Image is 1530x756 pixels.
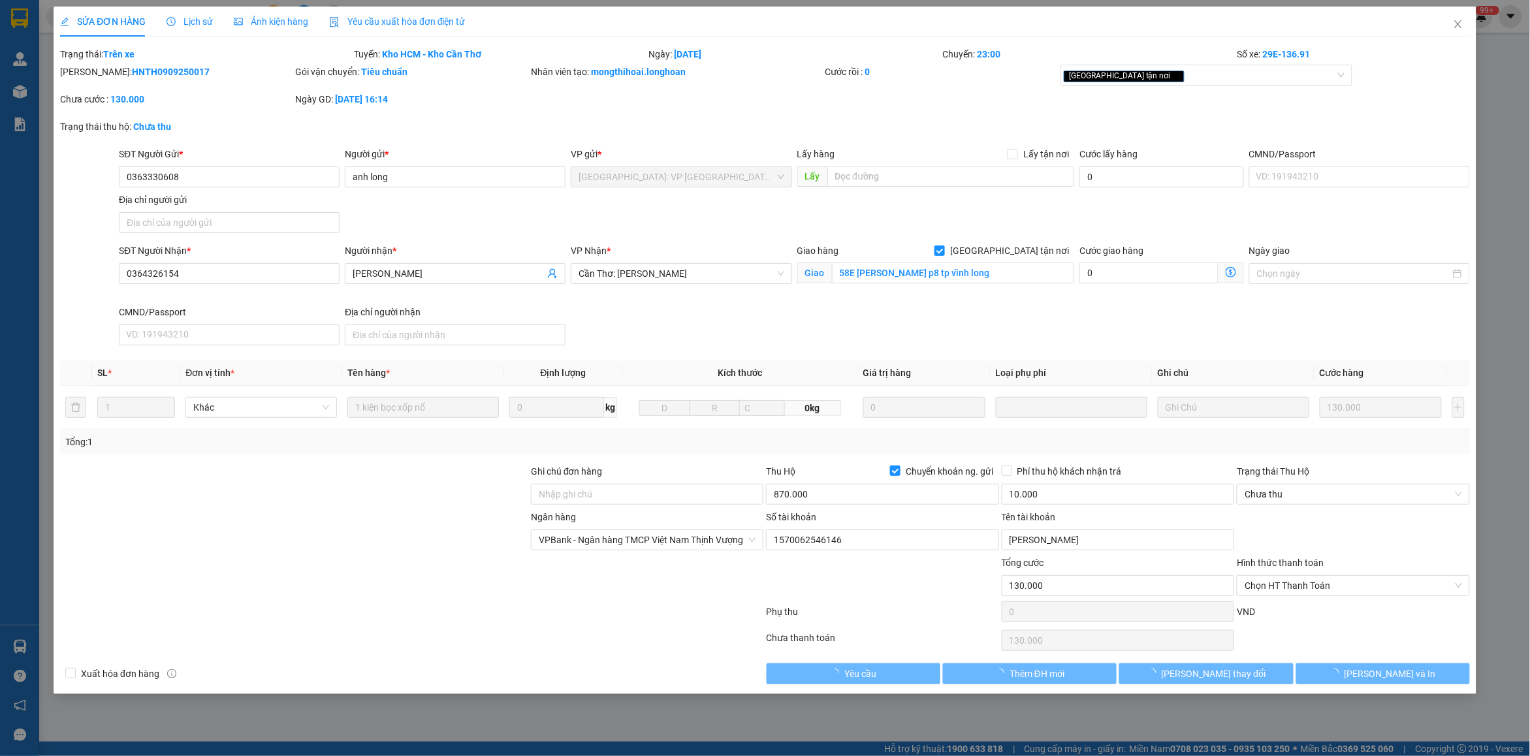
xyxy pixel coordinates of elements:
b: HNTH0909250017 [132,67,210,77]
div: Nhân viên tạo: [531,65,823,79]
div: Tuyến: [353,47,648,61]
b: mongthihoai.longhoan [591,67,686,77]
b: Kho HCM - Kho Cần Thơ [383,49,482,59]
b: 23:00 [978,49,1001,59]
label: Tên tài khoản [1002,512,1056,522]
label: Cước lấy hàng [1079,149,1138,159]
div: Trạng thái: [59,47,353,61]
label: Ngân hàng [531,512,576,522]
b: 130.000 [110,94,144,104]
label: Ghi chú đơn hàng [531,466,603,477]
div: Địa chỉ người nhận [345,305,566,319]
b: [DATE] 16:14 [335,94,388,104]
span: Thêm ĐH mới [1010,667,1064,681]
span: edit [60,17,69,26]
span: Giao hàng [797,245,839,256]
span: SL [97,368,108,378]
span: VND [1237,606,1255,617]
label: Số tài khoản [766,512,816,522]
input: Dọc đường [827,166,1075,187]
span: Khác [193,398,329,417]
span: kg [604,397,617,418]
span: info-circle [167,669,176,678]
button: Thêm ĐH mới [943,663,1117,684]
input: Tên tài khoản [1002,529,1234,550]
span: Chọn HT Thanh Toán [1245,576,1461,595]
b: 29E-136.91 [1262,49,1310,59]
th: Ghi chú [1153,360,1315,386]
th: Loại phụ phí [991,360,1153,386]
span: [GEOGRAPHIC_DATA] tận nơi [945,244,1074,258]
input: Số tài khoản [766,529,998,550]
button: [PERSON_NAME] thay đổi [1119,663,1293,684]
span: 0kg [785,400,840,416]
span: close [1453,19,1463,29]
div: VP gửi [571,147,791,161]
input: Cước giao hàng [1079,262,1219,283]
span: loading [830,669,844,678]
button: Close [1440,7,1476,43]
input: Địa chỉ của người gửi [119,212,340,233]
div: Trạng thái Thu Hộ [1237,464,1469,479]
div: Chưa thanh toán [765,631,1000,654]
b: Trên xe [103,49,135,59]
div: Ngày: [647,47,942,61]
button: [PERSON_NAME] và In [1296,663,1470,684]
span: Giá trị hàng [863,368,912,378]
span: Lấy [797,166,827,187]
span: Hà Nội: VP Tây Hồ [579,167,784,187]
input: C [739,400,785,416]
span: Đơn vị tính [185,368,234,378]
button: delete [65,397,86,418]
span: Cước hàng [1320,368,1364,378]
span: picture [234,17,243,26]
label: Cước giao hàng [1079,245,1143,256]
b: Chưa thu [133,121,171,132]
span: Giao [797,262,832,283]
span: dollar-circle [1226,267,1236,277]
input: D [639,400,690,416]
div: Số xe: [1235,47,1471,61]
span: SỬA ĐƠN HÀNG [60,16,146,27]
span: Cần Thơ: Kho Ninh Kiều [579,264,784,283]
input: Ghi Chú [1158,397,1309,418]
span: Phí thu hộ khách nhận trả [1012,464,1127,479]
span: Yêu cầu xuất hóa đơn điện tử [329,16,466,27]
button: plus [1452,397,1465,418]
input: 0 [1320,397,1442,418]
b: 0 [865,67,870,77]
span: close [1173,72,1179,79]
span: VP Nhận [571,245,607,256]
span: loading [1330,669,1345,678]
label: Ngày giao [1249,245,1290,256]
div: Trạng thái thu hộ: [60,119,352,134]
span: user-add [547,268,558,279]
div: Địa chỉ người gửi [119,193,340,207]
input: Giao tận nơi [832,262,1075,283]
span: VPBank - Ngân hàng TMCP Việt Nam Thịnh Vượng [539,530,756,550]
img: icon [329,17,340,27]
span: Ảnh kiện hàng [234,16,308,27]
input: 0 [863,397,985,418]
span: loading [1147,669,1162,678]
input: R [690,400,741,416]
input: Ghi chú đơn hàng [531,484,763,505]
span: [GEOGRAPHIC_DATA] tận nơi [1064,71,1185,82]
div: Chuyến: [942,47,1236,61]
span: loading [995,669,1010,678]
div: Tổng: 1 [65,435,590,449]
span: Yêu cầu [844,667,876,681]
div: SĐT Người Gửi [119,147,340,161]
div: Người gửi [345,147,566,161]
b: [DATE] [674,49,701,59]
div: Phụ thu [765,605,1000,627]
span: [PERSON_NAME] thay đổi [1162,667,1266,681]
span: Lấy hàng [797,149,835,159]
div: Người nhận [345,244,566,258]
input: VD: Bàn, Ghế [347,397,499,418]
div: CMND/Passport [119,305,340,319]
div: [PERSON_NAME]: [60,65,293,79]
label: Hình thức thanh toán [1237,558,1324,568]
span: Kích thước [718,368,762,378]
div: Chưa cước : [60,92,293,106]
